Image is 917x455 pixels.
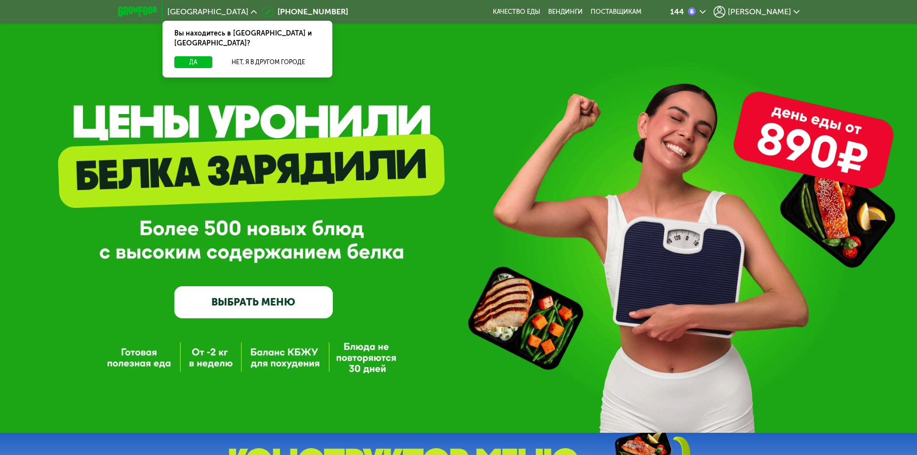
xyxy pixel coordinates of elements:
[728,8,791,16] span: [PERSON_NAME]
[174,286,333,318] a: ВЫБРАТЬ МЕНЮ
[162,21,332,56] div: Вы находитесь в [GEOGRAPHIC_DATA] и [GEOGRAPHIC_DATA]?
[670,8,684,16] div: 144
[216,56,320,68] button: Нет, я в другом городе
[548,8,583,16] a: Вендинги
[493,8,540,16] a: Качество еды
[167,8,248,16] span: [GEOGRAPHIC_DATA]
[262,6,348,18] a: [PHONE_NUMBER]
[591,8,641,16] div: поставщикам
[174,56,212,68] button: Да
